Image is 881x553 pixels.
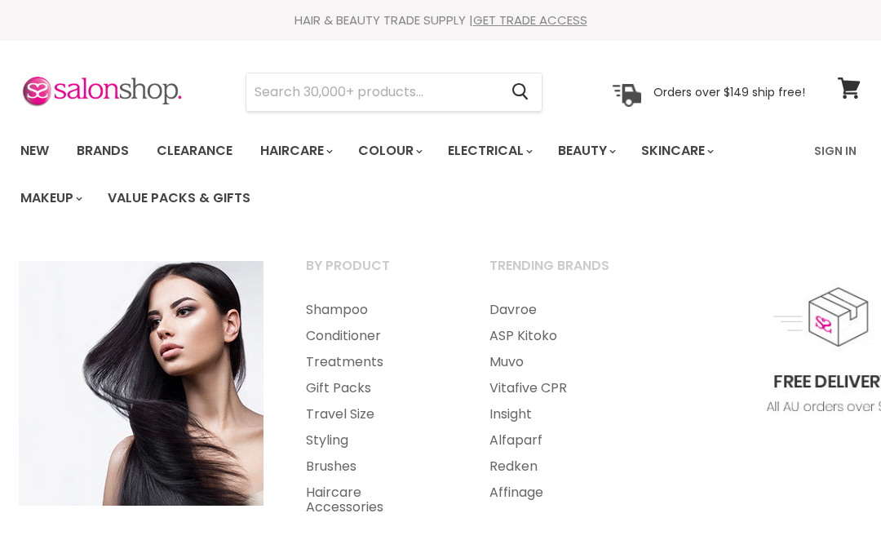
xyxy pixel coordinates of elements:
a: Clearance [144,134,245,168]
a: Vitafive CPR [469,375,649,401]
a: Haircare [248,134,343,168]
button: Search [498,73,542,111]
a: Alfaparf [469,427,649,453]
a: GET TRADE ACCESS [473,11,587,29]
a: Styling [286,427,466,453]
ul: Main menu [8,127,804,222]
a: Skincare [629,134,724,168]
a: Brushes [286,453,466,480]
a: Colour [346,134,432,168]
a: Trending Brands [469,253,649,294]
a: Redken [469,453,649,480]
a: Brands [64,134,141,168]
a: Treatments [286,349,466,375]
p: Orders over $149 ship free! [653,84,805,99]
a: Muvo [469,349,649,375]
a: Gift Packs [286,375,466,401]
a: Sign In [804,134,866,168]
a: ASP Kitoko [469,323,649,349]
a: Shampoo [286,297,466,323]
a: Insight [469,401,649,427]
ul: Main menu [286,297,466,520]
a: Conditioner [286,323,466,349]
ul: Main menu [469,297,649,506]
a: By Product [286,253,466,294]
a: Beauty [546,134,626,168]
a: Makeup [8,181,92,215]
input: Search [246,73,498,111]
a: Value Packs & Gifts [95,181,263,215]
a: New [8,134,61,168]
a: Haircare Accessories [286,480,466,520]
a: Electrical [436,134,542,168]
a: Affinage [469,480,649,506]
a: Davroe [469,297,649,323]
form: Product [246,73,542,112]
a: Travel Size [286,401,466,427]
